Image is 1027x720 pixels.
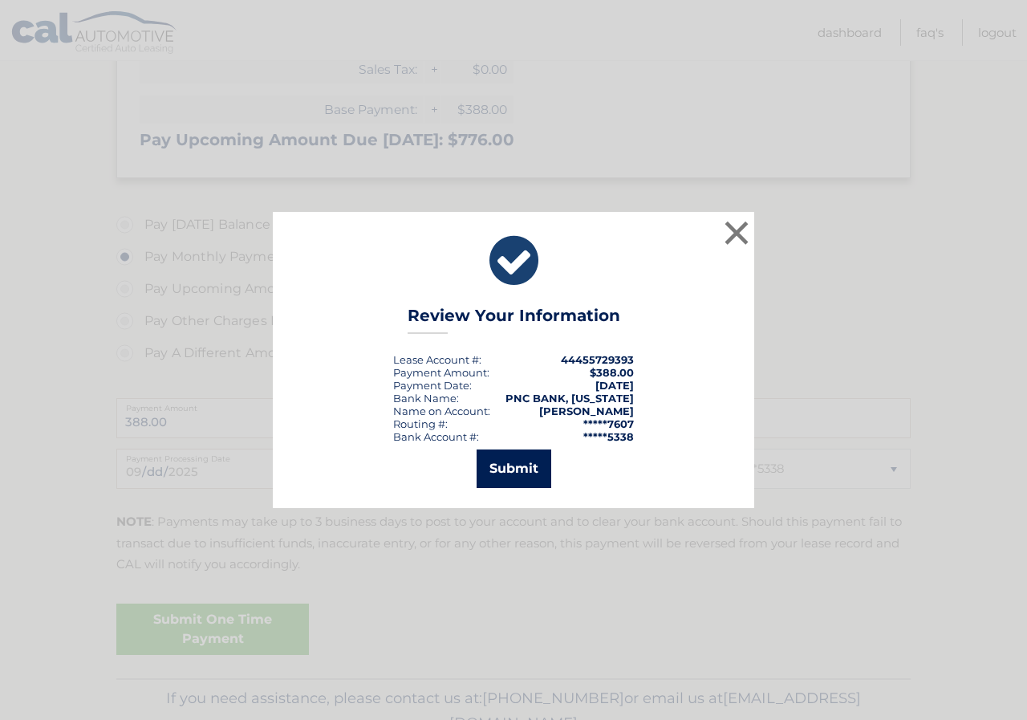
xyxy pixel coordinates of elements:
[393,353,481,366] div: Lease Account #:
[505,392,634,405] strong: PNC BANK, [US_STATE]
[721,217,753,249] button: ×
[393,417,448,430] div: Routing #:
[539,405,634,417] strong: [PERSON_NAME]
[393,392,459,405] div: Bank Name:
[561,353,634,366] strong: 44455729393
[590,366,634,379] span: $388.00
[393,379,472,392] div: :
[393,430,479,443] div: Bank Account #:
[477,449,551,488] button: Submit
[408,306,620,334] h3: Review Your Information
[393,379,469,392] span: Payment Date
[393,366,489,379] div: Payment Amount:
[595,379,634,392] span: [DATE]
[393,405,490,417] div: Name on Account:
